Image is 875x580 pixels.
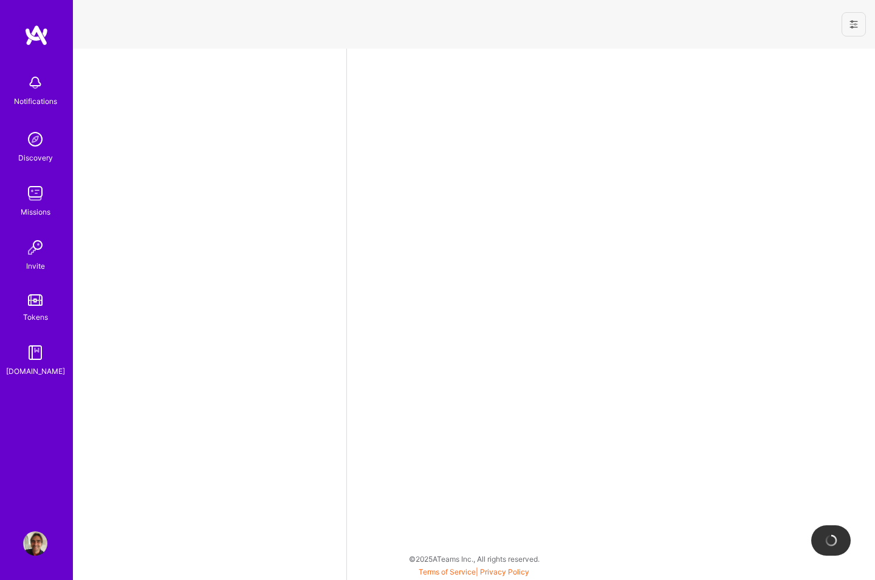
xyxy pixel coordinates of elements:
[28,294,43,306] img: tokens
[23,71,47,95] img: bell
[419,567,476,576] a: Terms of Service
[23,311,48,323] div: Tokens
[73,544,875,574] div: © 2025 ATeams Inc., All rights reserved.
[823,533,839,548] img: loading
[480,567,529,576] a: Privacy Policy
[23,127,47,151] img: discovery
[419,567,529,576] span: |
[21,205,50,218] div: Missions
[24,24,49,46] img: logo
[14,95,57,108] div: Notifications
[23,340,47,365] img: guide book
[23,235,47,260] img: Invite
[23,181,47,205] img: teamwork
[18,151,53,164] div: Discovery
[6,365,65,378] div: [DOMAIN_NAME]
[23,531,47,556] img: User Avatar
[26,260,45,272] div: Invite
